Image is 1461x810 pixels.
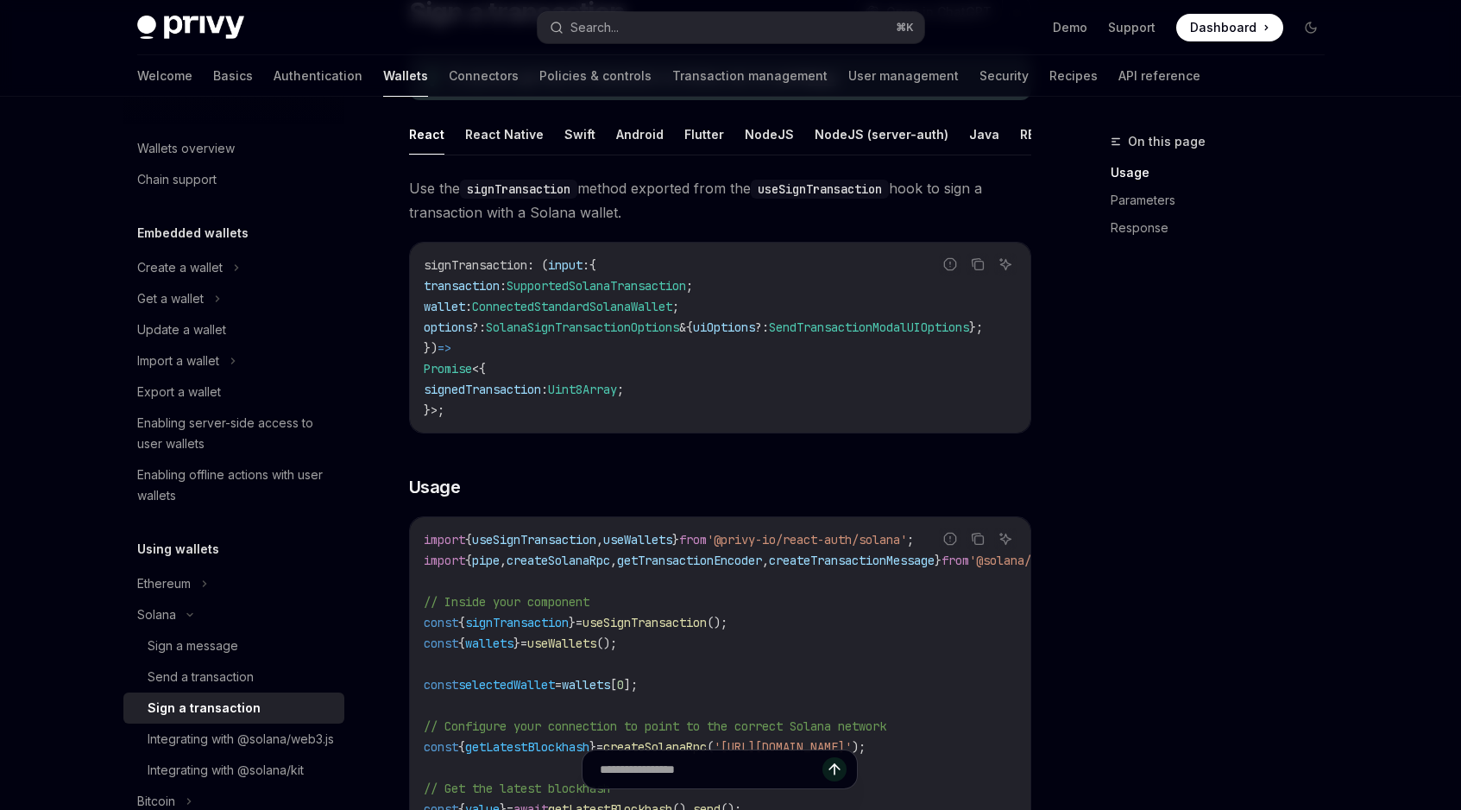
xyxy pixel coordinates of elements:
[672,532,679,547] span: }
[610,553,617,568] span: ,
[617,382,624,397] span: ;
[596,532,603,547] span: ,
[458,636,465,651] span: {
[148,636,238,656] div: Sign a message
[769,320,969,335] span: SendTransactionModalUIOptions
[137,351,219,371] div: Import a wallet
[472,532,596,547] span: useSignTransaction
[123,377,344,408] a: Export a wallet
[693,320,755,335] span: uiOptions
[527,636,596,651] span: useWallets
[123,133,344,164] a: Wallets overview
[123,661,344,693] a: Send a transaction
[822,757,847,782] button: Send message
[137,257,223,278] div: Create a wallet
[438,340,451,356] span: =>
[1108,19,1156,36] a: Support
[465,636,513,651] span: wallets
[1297,14,1325,41] button: Toggle dark mode
[137,413,334,454] div: Enabling server-side access to user wallets
[123,459,344,511] a: Enabling offline actions with user wallets
[555,677,562,693] span: =
[424,677,458,693] span: const
[755,320,769,335] span: ?:
[472,299,672,314] span: ConnectedStandardSolanaWallet
[935,553,941,568] span: }
[707,532,907,547] span: '@privy-io/react-auth/solana'
[472,553,500,568] span: pipe
[507,278,686,294] span: SupportedSolanaTransaction
[274,55,362,97] a: Authentication
[617,553,762,568] span: getTransactionEncoder
[1020,114,1074,155] button: REST API
[123,755,344,786] a: Integrating with @solana/kit
[137,465,334,506] div: Enabling offline actions with user wallets
[137,573,191,594] div: Ethereum
[424,594,589,610] span: // Inside your component
[513,636,520,651] span: }
[994,528,1017,550] button: Ask AI
[603,739,707,755] span: createSolanaRpc
[527,257,548,273] span: : (
[460,180,577,199] code: signTransaction
[707,739,714,755] span: (
[123,693,344,724] a: Sign a transaction
[624,677,638,693] span: ];
[1190,19,1256,36] span: Dashboard
[941,553,969,568] span: from
[424,361,472,377] span: Promise
[541,382,548,397] span: :
[148,667,254,687] div: Send a transaction
[1176,14,1283,41] a: Dashboard
[148,698,261,718] div: Sign a transaction
[1111,214,1338,242] a: Response
[486,320,679,335] span: SolanaSignTransactionOptions
[137,288,204,309] div: Get a wallet
[610,677,617,693] span: [
[424,382,541,397] span: signedTransaction
[500,278,507,294] span: :
[603,532,672,547] span: useWallets
[465,114,544,155] button: React Native
[500,553,507,568] span: ,
[137,539,219,560] h5: Using wallets
[137,169,217,190] div: Chain support
[424,532,465,547] span: import
[969,553,1059,568] span: '@solana/kit'
[123,408,344,459] a: Enabling server-side access to user wallets
[583,615,707,630] span: useSignTransaction
[137,55,192,97] a: Welcome
[596,739,603,755] span: =
[465,299,472,314] span: :
[762,553,769,568] span: ,
[449,55,519,97] a: Connectors
[1111,187,1338,214] a: Parameters
[472,361,486,377] span: <{
[424,402,444,418] span: }>;
[684,114,724,155] button: Flutter
[569,615,576,630] span: }
[137,320,226,340] div: Update a wallet
[424,278,500,294] span: transaction
[686,278,693,294] span: ;
[1128,131,1206,152] span: On this page
[564,114,595,155] button: Swift
[507,553,610,568] span: createSolanaRpc
[424,718,886,734] span: // Configure your connection to point to the correct Solana network
[123,724,344,755] a: Integrating with @solana/web3.js
[137,382,221,402] div: Export a wallet
[213,55,253,97] a: Basics
[967,253,989,275] button: Copy the contents from the code block
[409,176,1031,225] span: Use the method exported from the hook to sign a transaction with a Solana wallet.
[520,636,527,651] span: =
[548,382,617,397] span: Uint8Array
[409,475,461,499] span: Usage
[596,636,617,651] span: ();
[539,55,652,97] a: Policies & controls
[148,729,334,750] div: Integrating with @solana/web3.js
[123,630,344,661] a: Sign a message
[548,257,583,273] span: input
[672,55,828,97] a: Transaction management
[538,12,924,43] button: Search...⌘K
[907,532,914,547] span: ;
